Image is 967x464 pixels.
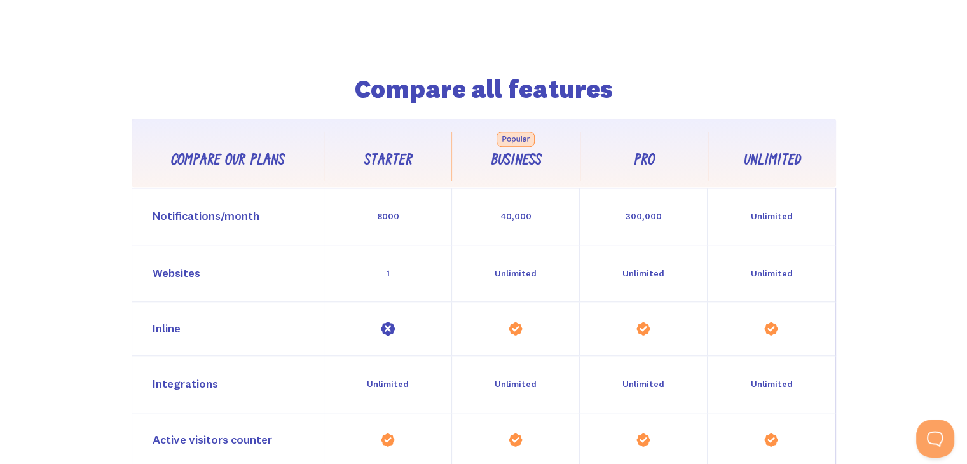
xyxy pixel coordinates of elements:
[377,207,399,226] div: 8000
[626,207,662,226] div: 300,000
[153,264,200,283] div: Websites
[153,320,181,338] div: Inline
[500,207,532,226] div: 40,000
[153,431,272,449] div: Active visitors counter
[217,78,751,101] h2: Compare all features
[364,152,412,170] div: Starter
[750,264,792,283] div: Unlimited
[750,207,792,226] div: Unlimited
[491,152,541,170] div: Business
[367,375,409,393] div: Unlimited
[743,152,800,170] div: Unlimited
[386,264,390,283] div: 1
[153,207,259,226] div: Notifications/month
[153,375,218,393] div: Integrations
[495,375,537,393] div: Unlimited
[170,152,284,170] div: Compare our plans
[916,420,954,458] iframe: Toggle Customer Support
[633,152,654,170] div: Pro
[750,375,792,393] div: Unlimited
[495,264,537,283] div: Unlimited
[622,264,664,283] div: Unlimited
[622,375,664,393] div: Unlimited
